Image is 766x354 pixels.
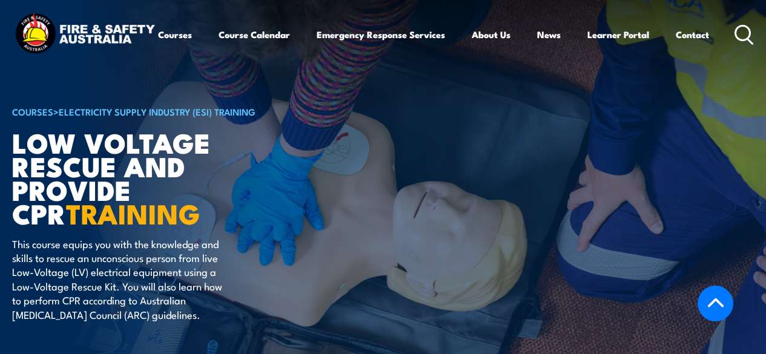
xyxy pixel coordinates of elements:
p: This course equips you with the knowledge and skills to rescue an unconscious person from live Lo... [12,237,233,321]
a: Course Calendar [219,20,290,49]
a: About Us [472,20,510,49]
h1: Low Voltage Rescue and Provide CPR [12,130,311,225]
a: COURSES [12,105,53,118]
a: Courses [158,20,192,49]
a: Electricity Supply Industry (ESI) Training [59,105,256,118]
a: Contact [676,20,709,49]
h6: > [12,104,311,119]
a: News [537,20,561,49]
strong: TRAINING [66,192,200,234]
a: Emergency Response Services [317,20,445,49]
a: Learner Portal [587,20,649,49]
